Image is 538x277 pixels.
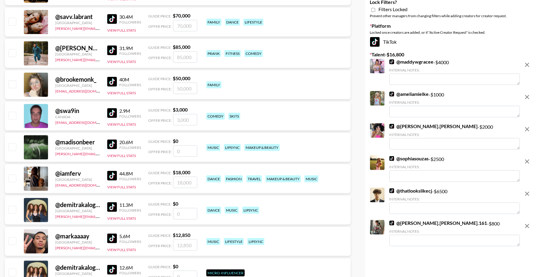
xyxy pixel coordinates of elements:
[246,175,262,182] div: travel
[148,24,172,29] span: Offer Price:
[173,75,190,81] strong: $ 50,000
[55,44,100,52] div: @ [PERSON_NAME].[PERSON_NAME]
[107,59,136,64] button: View Full Stats
[148,212,172,217] span: Offer Price:
[370,37,533,47] div: TikTok
[107,122,136,127] button: View Full Stats
[55,138,100,146] div: @ madisonbeer
[389,59,394,64] img: TikTok
[173,107,188,112] strong: $ 3,000
[521,220,533,232] button: remove
[107,265,117,275] img: TikTok
[370,52,533,58] label: Talent - $ 16,800
[119,77,141,83] div: 40M
[225,207,239,214] div: music
[55,20,100,25] div: [GEOGRAPHIC_DATA]
[55,213,145,219] a: [PERSON_NAME][EMAIL_ADDRESS][DOMAIN_NAME]
[206,19,221,26] div: family
[148,139,172,144] span: Guide Price:
[55,150,145,156] a: [PERSON_NAME][EMAIL_ADDRESS][DOMAIN_NAME]
[55,240,100,244] div: [GEOGRAPHIC_DATA]
[148,118,172,123] span: Offer Price:
[55,13,100,20] div: @ savv.labrant
[389,156,394,161] img: TikTok
[370,30,533,35] div: Locked once creators are added, or if "Active Creator Request" is checked.
[173,51,197,63] input: 85,000
[228,113,240,120] div: skits
[173,145,197,157] input: 0
[55,209,100,213] div: [GEOGRAPHIC_DATA]
[389,91,429,97] a: @ameliamielke
[389,132,520,137] div: Internal Notes:
[55,107,100,115] div: @ swa9in
[55,115,100,119] div: Canada
[389,68,520,72] div: Internal Notes:
[148,108,172,112] span: Guide Price:
[224,50,241,57] div: fitness
[119,145,141,150] div: Followers
[119,108,141,114] div: 2.9M
[119,208,141,212] div: Followers
[119,14,141,20] div: 30.4M
[55,170,100,177] div: @ iamferv
[148,150,172,154] span: Offer Price:
[107,216,136,221] button: View Full Stats
[55,232,100,240] div: @ markaaaay
[107,140,117,149] img: TikTok
[242,207,259,214] div: lipsync
[224,144,241,151] div: lipsync
[119,177,141,181] div: Followers
[173,20,197,31] input: 70,000
[148,244,172,248] span: Offer Price:
[244,50,263,57] div: comedy
[521,123,533,135] button: remove
[119,239,141,244] div: Followers
[173,114,197,125] input: 3,000
[107,185,136,189] button: View Full Stats
[119,45,141,51] div: 31.9M
[370,37,380,47] img: TikTok
[389,156,429,162] a: @sophiasouzas
[389,59,520,85] div: - $ 4000
[119,171,141,177] div: 44.8M
[55,271,100,276] div: [GEOGRAPHIC_DATA]
[389,220,520,246] div: - $ 800
[389,188,520,214] div: - $ 6500
[206,269,245,276] div: Micro-Influencer
[389,124,394,129] img: TikTok
[389,92,394,96] img: TikTok
[173,138,178,144] strong: $ 0
[370,23,533,29] label: Platform
[266,175,301,182] div: makeup & beauty
[55,264,100,271] div: @ demitrakalogeras
[173,263,178,269] strong: $ 0
[389,220,487,226] a: @[PERSON_NAME].[PERSON_NAME].161
[206,175,221,182] div: dance
[173,169,190,175] strong: $ 18,000
[206,207,221,214] div: dance
[173,83,197,94] input: 50,000
[107,202,117,212] img: TikTok
[389,59,434,65] a: @maddywgracee
[119,51,141,56] div: Followers
[119,114,141,118] div: Followers
[148,233,172,238] span: Guide Price:
[107,46,117,55] img: TikTok
[304,175,318,182] div: music
[521,188,533,200] button: remove
[225,19,240,26] div: dance
[148,14,172,18] span: Guide Price:
[521,91,533,103] button: remove
[148,45,172,50] span: Guide Price:
[148,181,172,185] span: Offer Price:
[206,238,220,245] div: music
[55,244,145,250] a: [PERSON_NAME][EMAIL_ADDRESS][DOMAIN_NAME]
[107,14,117,24] img: TikTok
[119,271,141,275] div: Followers
[173,44,190,50] strong: $ 85,000
[55,25,145,31] a: [PERSON_NAME][EMAIL_ADDRESS][DOMAIN_NAME]
[55,146,100,150] div: [GEOGRAPHIC_DATA]
[206,50,221,57] div: prank
[107,28,136,33] button: View Full Stats
[173,177,197,188] input: 18,000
